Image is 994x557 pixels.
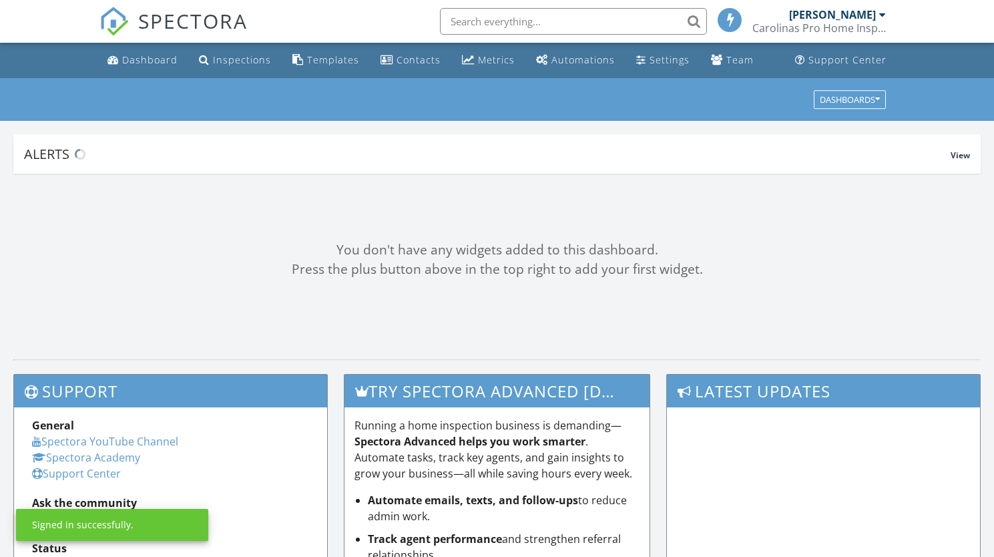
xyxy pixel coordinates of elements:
[551,53,615,66] div: Automations
[368,532,502,546] strong: Track agent performance
[102,48,183,73] a: Dashboard
[13,260,981,279] div: Press the plus button above in the top right to add your first widget.
[122,53,178,66] div: Dashboard
[99,7,129,36] img: The Best Home Inspection Software - Spectora
[32,434,178,449] a: Spectora YouTube Channel
[99,18,248,46] a: SPECTORA
[354,434,585,449] strong: Spectora Advanced helps you work smarter
[32,418,74,433] strong: General
[354,417,640,482] p: Running a home inspection business is demanding— . Automate tasks, track key agents, and gain ins...
[307,53,359,66] div: Templates
[951,150,970,161] span: View
[789,8,876,21] div: [PERSON_NAME]
[368,493,578,508] strong: Automate emails, texts, and follow-ups
[32,495,309,511] div: Ask the community
[397,53,441,66] div: Contacts
[752,21,886,35] div: Carolinas Pro Home Inspections LLC
[14,375,327,407] h3: Support
[287,48,364,73] a: Templates
[706,48,759,73] a: Team
[32,540,309,556] div: Status
[32,518,134,532] div: Signed in successfully.
[478,53,515,66] div: Metrics
[24,145,951,163] div: Alerts
[32,466,121,481] a: Support Center
[344,375,650,407] h3: Try spectora advanced [DATE]
[457,48,520,73] a: Metrics
[820,95,880,104] div: Dashboards
[631,48,695,73] a: Settings
[531,48,620,73] a: Automations (Basic)
[194,48,276,73] a: Inspections
[650,53,690,66] div: Settings
[375,48,446,73] a: Contacts
[790,48,892,73] a: Support Center
[814,90,886,109] button: Dashboards
[13,240,981,260] div: You don't have any widgets added to this dashboard.
[808,53,887,66] div: Support Center
[213,53,271,66] div: Inspections
[32,450,140,465] a: Spectora Academy
[726,53,754,66] div: Team
[368,492,640,524] li: to reduce admin work.
[667,375,980,407] h3: Latest Updates
[440,8,707,35] input: Search everything...
[138,7,248,35] span: SPECTORA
